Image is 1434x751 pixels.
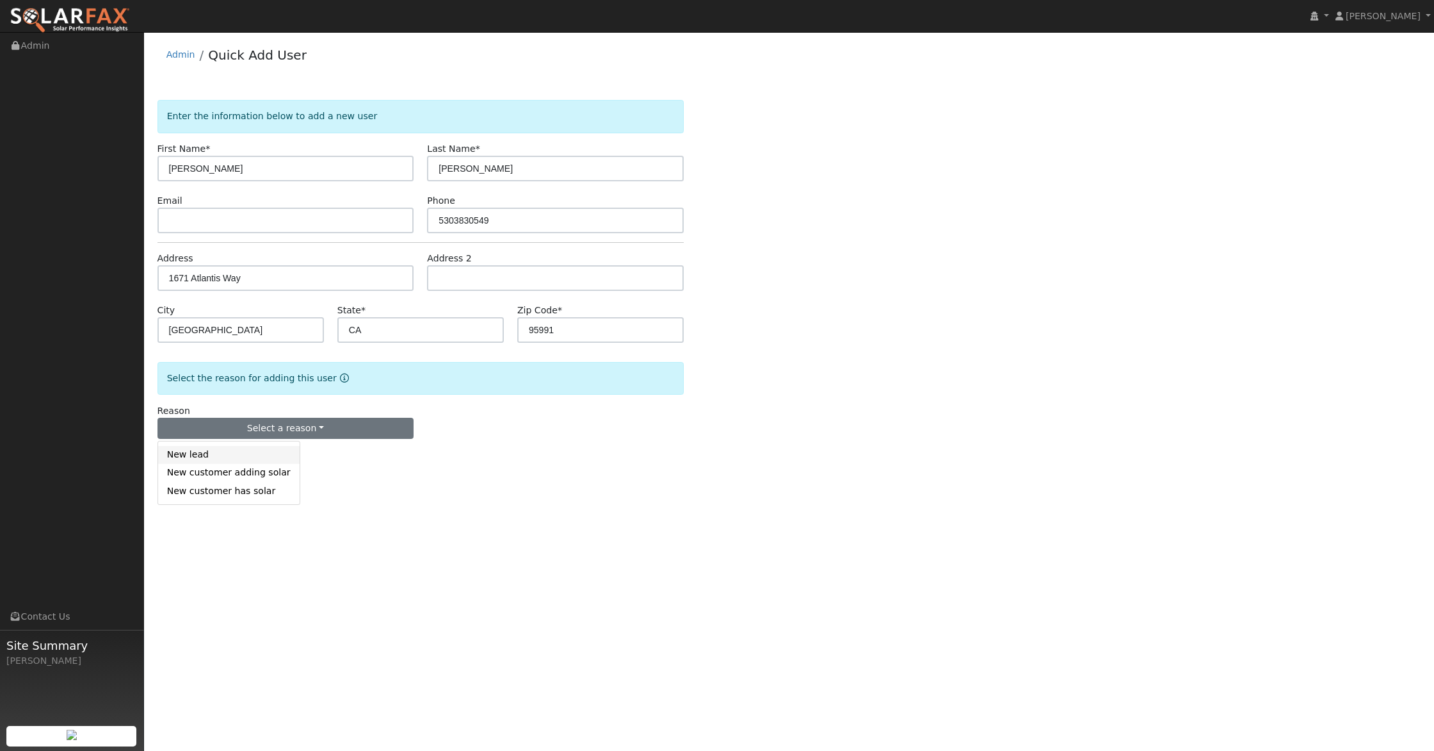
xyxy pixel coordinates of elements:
span: [PERSON_NAME] [1346,11,1421,21]
span: Site Summary [6,637,137,654]
label: State [337,304,366,317]
label: Address [157,252,193,265]
label: Phone [427,194,455,208]
a: New customer adding solar [158,464,300,482]
label: Reason [157,404,190,418]
span: Required [361,305,366,315]
label: Last Name [427,142,479,156]
a: New customer has solar [158,482,300,500]
div: [PERSON_NAME] [6,654,137,668]
div: Select the reason for adding this user [157,362,684,395]
span: Required [476,144,480,154]
button: Select a reason [157,418,414,440]
span: Required [205,144,210,154]
label: Email [157,194,182,208]
a: Reason for new user [337,373,349,383]
label: Address 2 [427,252,472,265]
label: City [157,304,175,317]
a: Quick Add User [208,47,307,63]
div: Enter the information below to add a new user [157,100,684,133]
img: retrieve [67,730,77,740]
a: New lead [158,446,300,464]
img: SolarFax [10,7,130,34]
span: Required [558,305,562,315]
a: Admin [166,49,195,60]
label: Zip Code [517,304,562,317]
label: First Name [157,142,211,156]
